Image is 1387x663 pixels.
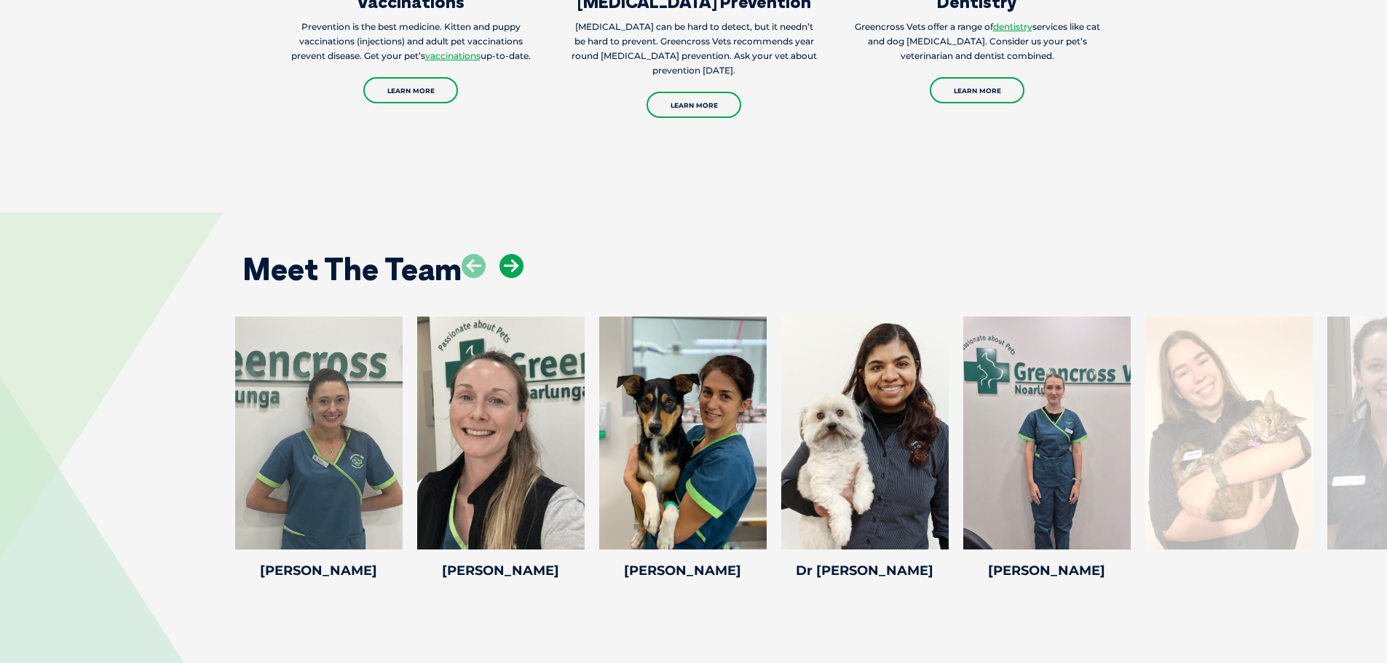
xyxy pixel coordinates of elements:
h4: [PERSON_NAME] [963,564,1131,577]
p: Prevention is the best medicine. Kitten and puppy vaccinations (injections) and adult pet vaccina... [286,20,536,63]
h2: Meet The Team [242,254,462,285]
h4: Dr [PERSON_NAME] [781,564,949,577]
a: Learn More [363,77,458,103]
h4: [PERSON_NAME] [235,564,403,577]
a: Learn More [647,92,741,118]
p: [MEDICAL_DATA] can be hard to detect, but it needn’t be hard to prevent. Greencross Vets recommen... [569,20,819,78]
p: Greencross Vets offer a range of services like cat and dog [MEDICAL_DATA]. Consider us your pet’s... [853,20,1102,63]
h4: [PERSON_NAME] [599,564,767,577]
h4: [PERSON_NAME] [417,564,585,577]
a: dentistry [993,21,1032,32]
a: vaccinations [425,50,481,61]
a: Learn More [930,77,1024,103]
